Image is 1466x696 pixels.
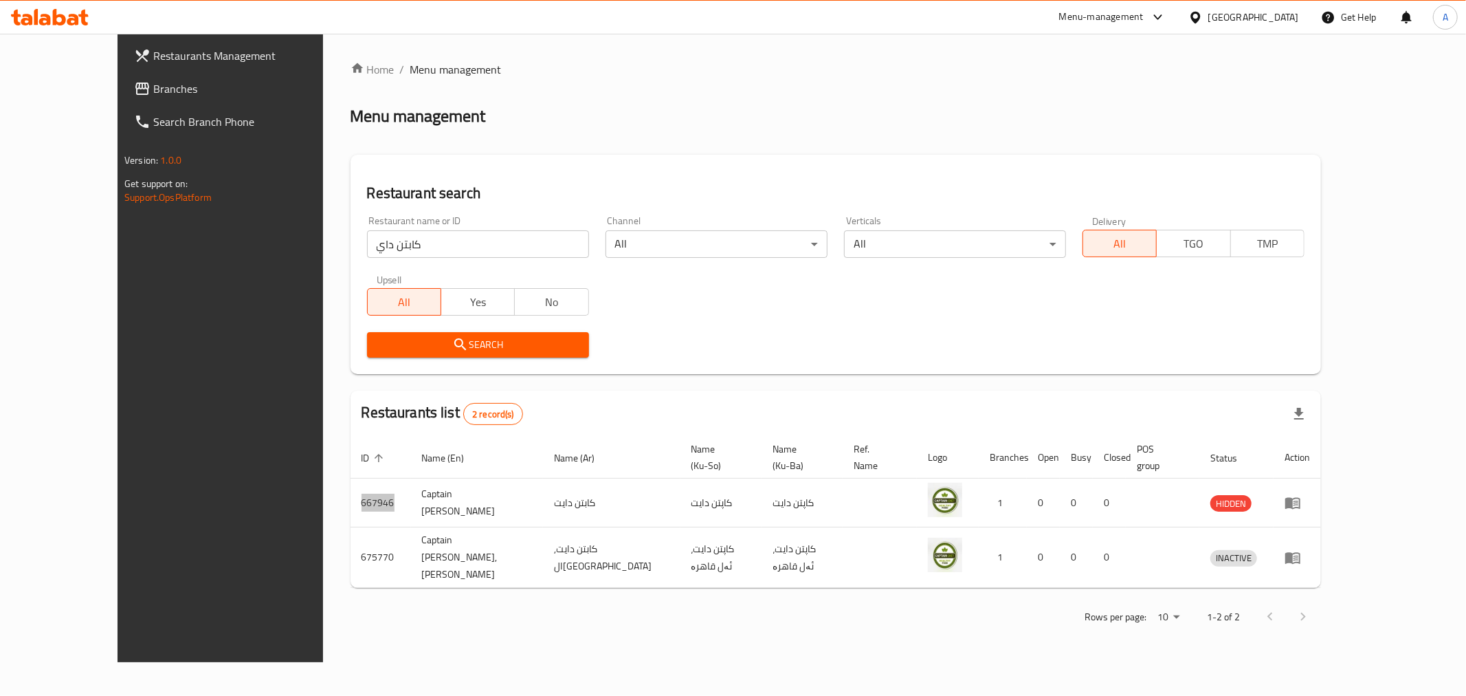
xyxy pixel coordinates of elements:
div: Menu-management [1059,9,1144,25]
td: کاپتن دایت، ئەل قاهرە [762,528,843,588]
a: Home [351,61,395,78]
span: Get support on: [124,175,188,193]
h2: Restaurant search [367,183,1304,204]
td: كابتن دايت [543,479,680,528]
span: INACTIVE [1210,550,1257,566]
p: Rows per page: [1085,609,1146,626]
div: HIDDEN [1210,495,1252,512]
td: 0 [1093,479,1126,528]
div: [GEOGRAPHIC_DATA] [1208,10,1299,25]
th: Action [1274,437,1321,479]
button: All [367,288,441,316]
td: 675770 [351,528,411,588]
div: Rows per page: [1152,607,1185,628]
th: Busy [1060,437,1093,479]
button: Yes [441,288,515,316]
div: All [844,230,1066,258]
span: Name (Ku-Ba) [773,441,826,474]
span: Branches [153,80,351,97]
button: TMP [1230,230,1304,257]
span: Menu management [410,61,502,78]
td: 0 [1060,528,1093,588]
span: TGO [1162,234,1225,254]
td: 0 [1027,528,1060,588]
td: 0 [1060,479,1093,528]
span: Search Branch Phone [153,113,351,130]
th: Logo [917,437,979,479]
button: All [1082,230,1157,257]
td: 0 [1027,479,1060,528]
span: Status [1210,450,1255,466]
button: Search [367,332,589,358]
a: Branches [123,72,362,105]
label: Delivery [1092,216,1126,226]
div: All [606,230,828,258]
li: / [400,61,405,78]
input: Search for restaurant name or ID.. [367,230,589,258]
a: Support.OpsPlatform [124,188,212,206]
span: A [1443,10,1448,25]
span: ID [362,450,388,466]
td: كابتن دايت, ال[GEOGRAPHIC_DATA] [543,528,680,588]
span: 2 record(s) [464,408,522,421]
span: Version: [124,151,158,169]
span: Name (En) [422,450,482,466]
td: کاپتن دایت [680,479,762,528]
span: Yes [447,292,509,312]
button: TGO [1156,230,1230,257]
label: Upsell [377,274,402,284]
table: enhanced table [351,437,1321,588]
td: کاپتن دایت، ئەل قاهرە [680,528,762,588]
span: No [520,292,583,312]
nav: breadcrumb [351,61,1321,78]
span: HIDDEN [1210,496,1252,512]
div: Menu [1285,494,1310,511]
th: Open [1027,437,1060,479]
th: Closed [1093,437,1126,479]
h2: Restaurants list [362,402,523,425]
span: All [373,292,436,312]
span: 1.0.0 [160,151,181,169]
td: 1 [979,528,1027,588]
td: 1 [979,479,1027,528]
span: Restaurants Management [153,47,351,64]
span: All [1089,234,1151,254]
h2: Menu management [351,105,486,127]
td: کاپتن دایت [762,479,843,528]
span: TMP [1236,234,1299,254]
td: 0 [1093,528,1126,588]
img: Captain Diet, Al Qahera [928,538,962,572]
td: Captain [PERSON_NAME], [PERSON_NAME] [411,528,543,588]
img: Captain Diet [928,483,962,517]
td: Captain [PERSON_NAME] [411,479,543,528]
td: 667946 [351,479,411,528]
span: Name (Ar) [554,450,612,466]
p: 1-2 of 2 [1207,609,1240,626]
th: Branches [979,437,1027,479]
span: Name (Ku-So) [691,441,745,474]
a: Restaurants Management [123,39,362,72]
span: Search [378,336,578,354]
div: Export file [1282,398,1315,431]
button: No [514,288,588,316]
span: POS group [1137,441,1183,474]
div: Menu [1285,550,1310,566]
span: Ref. Name [854,441,900,474]
div: Total records count [463,403,523,425]
a: Search Branch Phone [123,105,362,138]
